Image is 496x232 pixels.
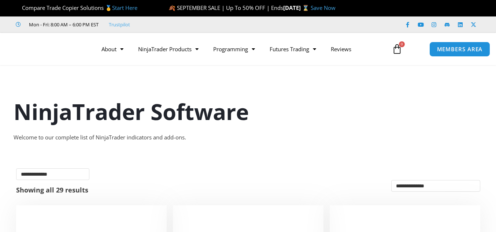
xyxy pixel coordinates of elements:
[429,42,491,57] a: MEMBERS AREA
[14,132,482,143] div: Welcome to our complete list of NinjaTrader indicators and add-ons.
[112,4,137,11] a: Start Here
[323,41,359,57] a: Reviews
[391,180,480,192] select: Shop order
[131,41,206,57] a: NinjaTrader Products
[94,41,387,57] nav: Menu
[283,4,311,11] strong: [DATE] ⌛
[206,41,262,57] a: Programming
[437,46,483,52] span: MEMBERS AREA
[109,20,130,29] a: Trustpilot
[311,4,336,11] a: Save Now
[27,20,99,29] span: Mon - Fri: 8:00 AM – 6:00 PM EST
[14,96,482,127] h1: NinjaTrader Software
[10,36,89,62] img: LogoAI | Affordable Indicators – NinjaTrader
[169,4,283,11] span: 🍂 SEPTEMBER SALE | Up To 50% OFF | Ends
[16,187,88,193] p: Showing all 29 results
[262,41,323,57] a: Futures Trading
[16,4,137,11] span: Compare Trade Copier Solutions 🥇
[381,38,413,60] a: 0
[16,5,22,11] img: 🏆
[94,41,131,57] a: About
[399,41,405,47] span: 0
